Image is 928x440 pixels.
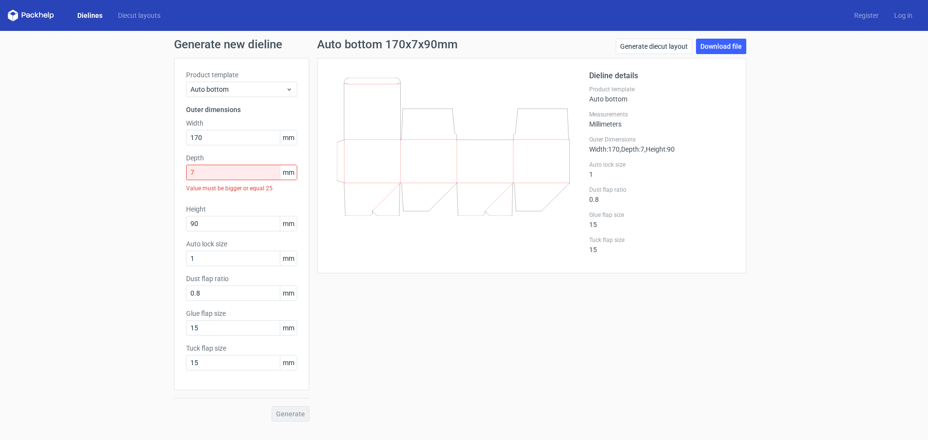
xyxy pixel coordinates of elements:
[589,70,734,82] h2: Dieline details
[186,274,297,284] label: Dust flap ratio
[589,236,734,244] label: Tuck flap size
[186,204,297,214] label: Height
[186,153,297,163] label: Depth
[589,186,734,203] div: 0.8
[186,309,297,318] label: Glue flap size
[186,70,297,80] label: Product template
[280,251,297,266] span: mm
[280,321,297,335] span: mm
[589,111,734,118] label: Measurements
[589,85,734,93] label: Product template
[280,286,297,300] span: mm
[589,211,734,228] div: 15
[886,11,920,20] a: Log in
[280,216,297,231] span: mm
[696,39,746,54] a: Download file
[280,165,297,180] span: mm
[186,180,297,197] div: Value must be bigger or equal 25
[589,85,734,103] div: Auto bottom
[186,118,297,128] label: Width
[174,39,754,50] h1: Generate new dieline
[317,39,458,50] h1: Auto bottom 170x7x90mm
[589,186,734,194] label: Dust flap ratio
[589,161,734,169] label: Auto lock size
[846,11,886,20] a: Register
[589,145,620,153] span: Width : 170
[620,145,644,153] span: , Depth : 7
[186,239,297,249] label: Auto lock size
[589,136,734,143] label: Outer Dimensions
[589,111,734,128] div: Millimeters
[616,39,692,54] a: Generate diecut layout
[186,343,297,353] label: Tuck flap size
[280,130,297,145] span: mm
[190,85,286,94] span: Auto bottom
[589,161,734,178] div: 1
[186,105,297,114] h3: Outer dimensions
[70,11,110,20] a: Dielines
[644,145,675,153] span: , Height : 90
[280,355,297,370] span: mm
[110,11,168,20] a: Diecut layouts
[589,211,734,219] label: Glue flap size
[589,236,734,254] div: 15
